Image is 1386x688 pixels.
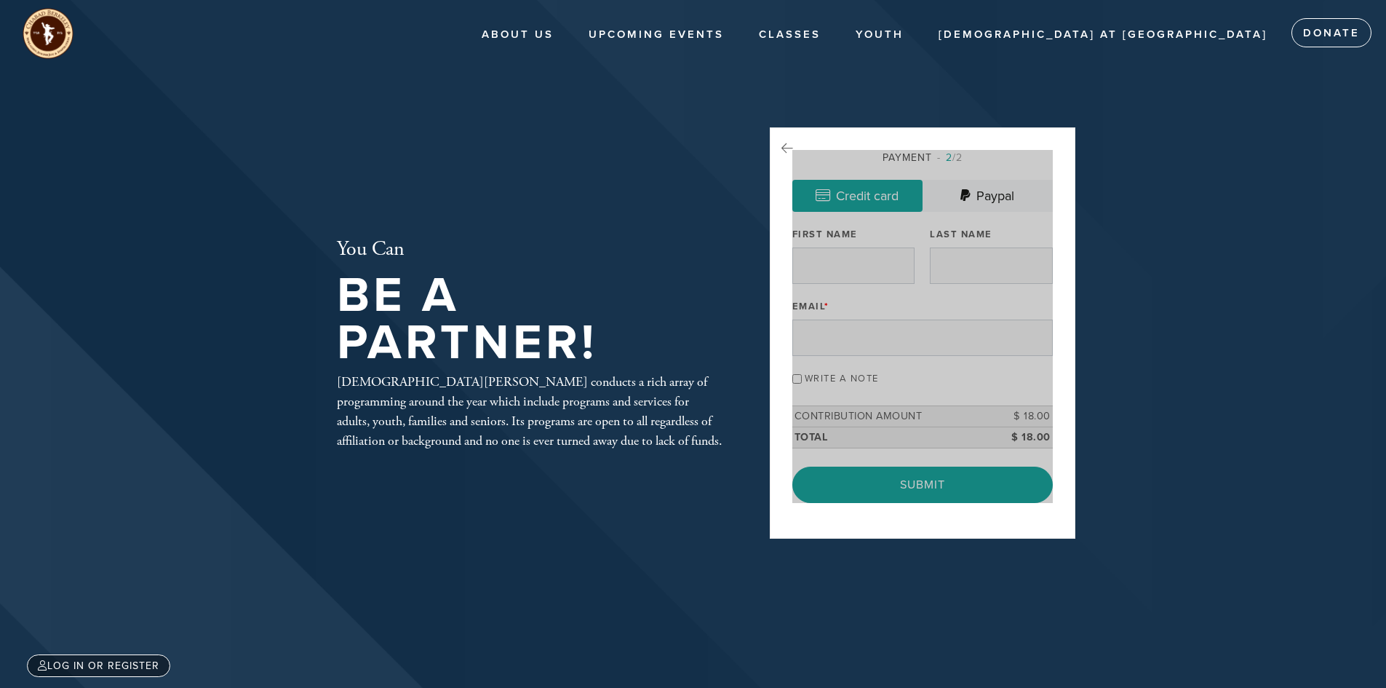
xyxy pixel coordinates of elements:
[22,7,74,60] img: unnamed%20%283%29_0.png
[337,237,722,262] h2: You Can
[578,21,735,49] a: Upcoming Events
[748,21,832,49] a: Classes
[337,272,722,366] h1: Be A Partner!
[928,21,1278,49] a: [DEMOGRAPHIC_DATA] at [GEOGRAPHIC_DATA]
[337,372,722,451] div: [DEMOGRAPHIC_DATA][PERSON_NAME] conducts a rich array of programming around the year which includ...
[27,655,170,677] a: Log in or register
[1291,18,1371,47] a: Donate
[845,21,915,49] a: Youth
[471,21,565,49] a: About Us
